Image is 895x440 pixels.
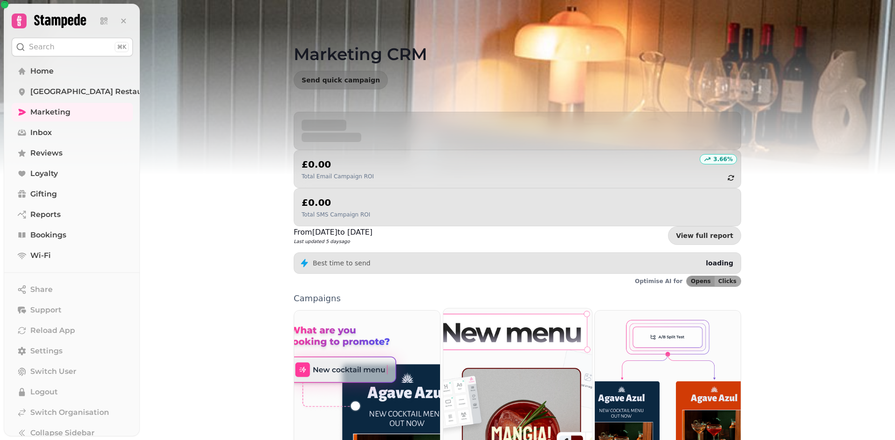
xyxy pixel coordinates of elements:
span: Reload App [30,325,75,336]
span: Clicks [718,278,737,284]
span: Wi-Fi [30,250,51,261]
span: Switch User [30,366,76,377]
a: Settings [12,342,133,360]
p: Last updated 5 days ago [294,238,372,245]
p: Total Email Campaign ROI [302,173,374,180]
button: Reload App [12,321,133,340]
p: Campaigns [294,294,741,303]
button: Support [12,301,133,319]
a: Reviews [12,144,133,162]
span: Opens [691,278,711,284]
p: Total SMS Campaign ROI [302,211,370,218]
span: Collapse Sidebar [30,427,95,439]
span: Reports [30,209,61,220]
a: Gifting [12,185,133,203]
h1: Marketing CRM [294,22,741,63]
button: Switch User [12,362,133,381]
a: Home [12,62,133,81]
button: Clicks [715,276,741,286]
span: Share [30,284,53,295]
span: Logout [30,386,58,398]
a: Marketing [12,103,133,122]
button: refresh [723,170,739,186]
a: Wi-Fi [12,246,133,265]
a: Loyalty [12,164,133,183]
a: Switch Organisation [12,403,133,422]
span: Home [30,66,54,77]
button: Opens [687,276,715,286]
span: Send quick campaign [302,77,380,83]
a: Inbox [12,123,133,142]
span: Gifting [30,189,57,200]
span: Bookings [30,230,66,241]
span: Reviews [30,148,62,159]
span: Inbox [30,127,52,138]
span: Support [30,305,62,316]
span: [GEOGRAPHIC_DATA] Restaurant [30,86,158,97]
p: Best time to send [313,258,371,268]
span: Marketing [30,107,70,118]
button: Share [12,280,133,299]
span: Switch Organisation [30,407,109,418]
p: Optimise AI for [635,278,682,285]
a: Bookings [12,226,133,244]
a: Reports [12,205,133,224]
div: ⌘K [115,42,129,52]
span: loading [706,259,733,267]
button: Search⌘K [12,38,133,56]
span: Loyalty [30,168,58,179]
span: Settings [30,345,62,357]
h2: £0.00 [302,158,374,171]
h2: £0.00 [302,196,370,209]
a: View full report [668,226,741,245]
button: Logout [12,383,133,401]
p: 3.66 % [713,156,733,163]
p: Search [29,41,55,53]
p: From [DATE] to [DATE] [294,227,372,238]
a: [GEOGRAPHIC_DATA] Restaurant [12,82,133,101]
button: Send quick campaign [294,71,388,89]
